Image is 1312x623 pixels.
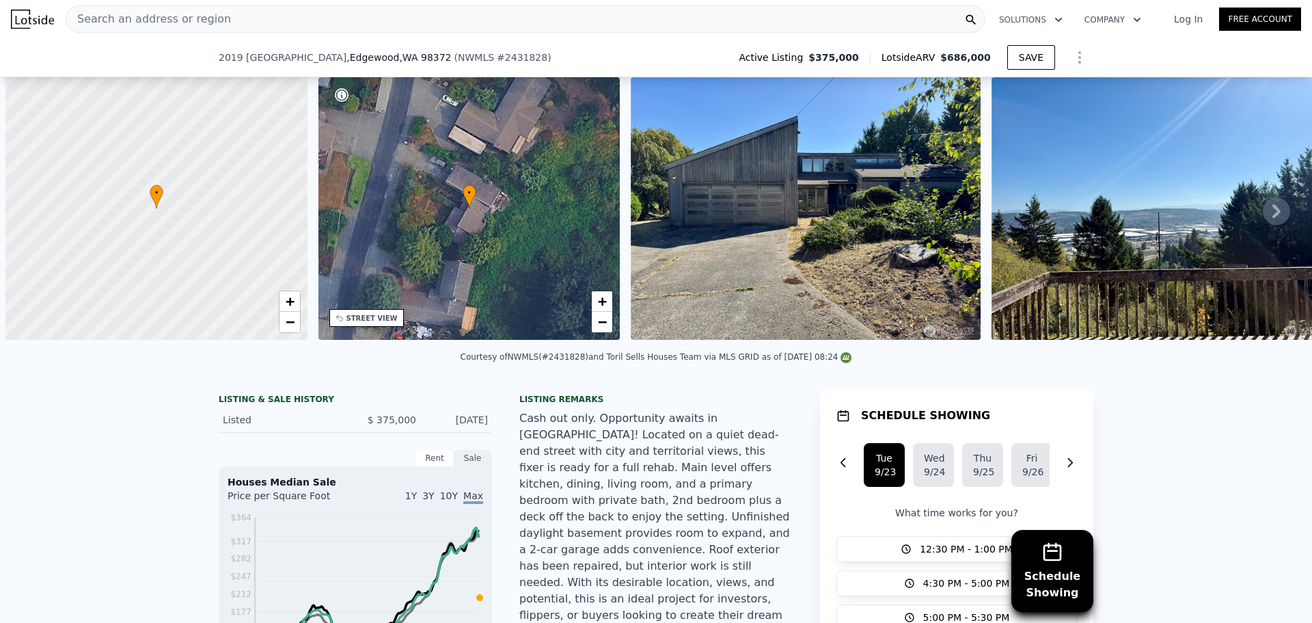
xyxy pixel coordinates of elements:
div: • [463,185,476,209]
tspan: $247 [230,572,251,581]
tspan: $282 [230,554,251,564]
div: Fri [1022,451,1041,465]
div: Rent [415,449,454,467]
button: Show Options [1066,44,1093,71]
button: Solutions [988,8,1074,32]
button: 12:30 PM - 1:00 PM [836,536,1077,562]
p: What time works for you? [836,506,1077,520]
div: [DATE] [427,413,488,427]
tspan: $212 [230,589,251,599]
span: Lotside ARV [881,51,940,64]
span: # 2431828 [497,52,547,63]
span: 10Y [440,490,458,501]
button: ScheduleShowing [1011,530,1093,612]
div: • [150,185,163,209]
span: 3Y [422,490,434,501]
div: Sale [454,449,492,467]
span: − [285,313,294,330]
button: Thu9/25 [962,443,1003,487]
h1: SCHEDULE SHOWING [861,408,990,424]
div: Listing remarks [519,394,793,405]
img: Sale: 169756043 Parcel: 100430869 [631,77,981,340]
a: Zoom in [279,291,300,312]
span: , Edgewood [346,51,451,64]
span: $ 375,000 [368,414,416,425]
div: Wed [924,451,943,465]
div: 9/24 [924,465,943,479]
div: 9/23 [875,465,894,479]
span: $375,000 [808,51,859,64]
div: Listed [223,413,344,427]
span: − [598,313,607,330]
button: Fri9/26 [1011,443,1052,487]
span: • [463,187,476,199]
tspan: $177 [230,607,251,617]
span: 2019 [GEOGRAPHIC_DATA] [219,51,346,64]
button: SAVE [1007,45,1055,70]
div: Courtesy of NWMLS (#2431828) and Toril Sells Houses Team via MLS GRID as of [DATE] 08:24 [461,352,852,362]
span: 4:30 PM - 5:00 PM [923,576,1010,590]
a: Free Account [1219,8,1301,31]
span: • [150,187,163,199]
span: Search an address or region [66,11,231,27]
button: Wed9/24 [913,443,954,487]
span: + [598,293,607,310]
span: , WA 98372 [399,52,451,63]
div: LISTING & SALE HISTORY [219,394,492,408]
span: 12:30 PM - 1:00 PM [920,542,1013,556]
img: NWMLS Logo [840,352,851,363]
a: Log In [1158,12,1219,26]
span: NWMLS [458,52,494,63]
div: STREET VIEW [346,313,398,323]
button: Company [1074,8,1152,32]
div: 9/26 [1022,465,1041,479]
div: Price per Square Foot [228,489,355,511]
span: Active Listing [739,51,808,64]
span: 1Y [405,490,417,501]
a: Zoom out [592,312,612,332]
a: Zoom in [592,291,612,312]
div: ( ) [454,51,551,64]
div: Thu [973,451,992,465]
span: + [285,293,294,310]
div: Houses Median Sale [228,475,483,489]
span: Max [463,490,483,504]
div: Tue [875,451,894,465]
span: $686,000 [940,52,991,63]
button: 4:30 PM - 5:00 PM [836,570,1077,596]
a: Zoom out [279,312,300,332]
tspan: $317 [230,537,251,546]
img: Lotside [11,10,54,29]
button: Tue9/23 [864,443,905,487]
div: 9/25 [973,465,992,479]
tspan: $364 [230,513,251,522]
